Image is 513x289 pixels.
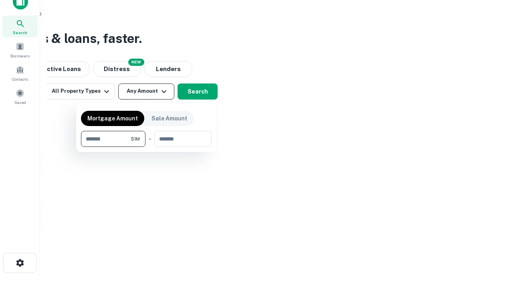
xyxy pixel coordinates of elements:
[473,225,513,263] iframe: Chat Widget
[131,135,140,142] span: $1M
[87,114,138,123] p: Mortgage Amount
[151,114,187,123] p: Sale Amount
[149,131,151,147] div: -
